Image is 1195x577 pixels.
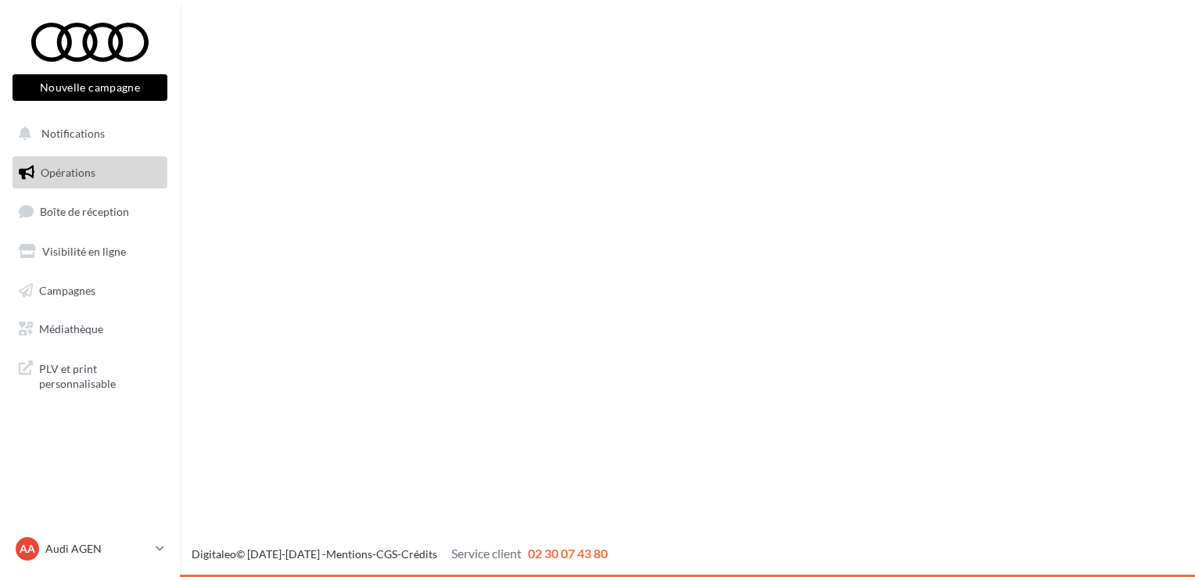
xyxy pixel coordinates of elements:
a: Crédits [401,547,437,561]
a: Visibilité en ligne [9,235,170,268]
a: Campagnes [9,274,170,307]
span: AA [20,541,35,557]
span: PLV et print personnalisable [39,358,161,392]
a: CGS [376,547,397,561]
p: Audi AGEN [45,541,149,557]
span: Médiathèque [39,322,103,335]
span: Notifications [41,127,105,140]
a: AA Audi AGEN [13,534,167,564]
button: Notifications [9,117,164,150]
a: Boîte de réception [9,195,170,228]
a: Mentions [326,547,372,561]
button: Nouvelle campagne [13,74,167,101]
a: Médiathèque [9,313,170,346]
a: Digitaleo [192,547,236,561]
a: PLV et print personnalisable [9,352,170,398]
span: Boîte de réception [40,205,129,218]
span: Campagnes [39,283,95,296]
a: Opérations [9,156,170,189]
span: Visibilité en ligne [42,245,126,258]
span: Opérations [41,166,95,179]
span: Service client [451,546,522,561]
span: © [DATE]-[DATE] - - - [192,547,608,561]
span: 02 30 07 43 80 [528,546,608,561]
